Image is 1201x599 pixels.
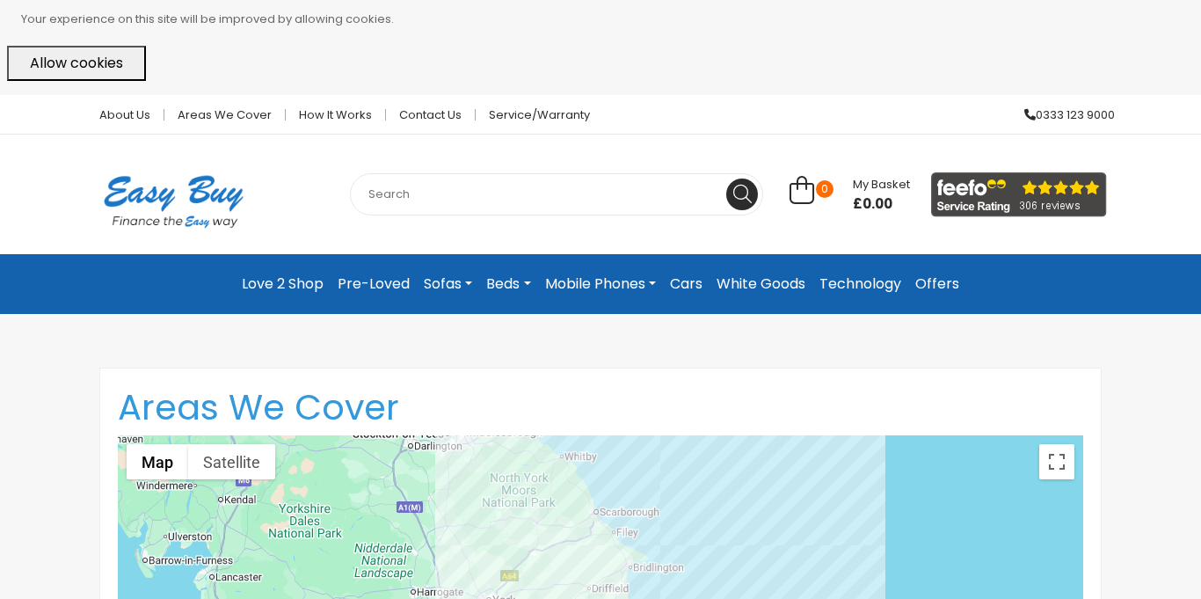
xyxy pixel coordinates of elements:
[931,172,1107,217] img: feefo_logo
[86,109,164,121] a: About Us
[286,109,386,121] a: How it works
[118,386,1083,428] h1: Areas We Cover
[86,152,261,251] img: Easy Buy
[331,268,417,300] a: Pre-Loved
[663,268,710,300] a: Cars
[164,109,286,121] a: Areas we cover
[127,444,188,479] button: Show street map
[479,268,537,300] a: Beds
[853,195,910,213] span: £0.00
[235,268,331,300] a: Love 2 Shop
[816,180,833,198] span: 0
[710,268,812,300] a: White Goods
[188,444,275,479] button: Show satellite imagery
[1039,444,1074,479] button: Toggle fullscreen view
[7,46,146,81] button: Allow cookies
[790,186,910,206] a: 0 My Basket £0.00
[386,109,476,121] a: Contact Us
[908,268,966,300] a: Offers
[476,109,590,121] a: Service/Warranty
[538,268,663,300] a: Mobile Phones
[853,176,910,193] span: My Basket
[812,268,908,300] a: Technology
[417,268,479,300] a: Sofas
[21,7,1194,32] p: Your experience on this site will be improved by allowing cookies.
[1011,109,1115,121] a: 0333 123 9000
[350,173,763,215] input: Search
